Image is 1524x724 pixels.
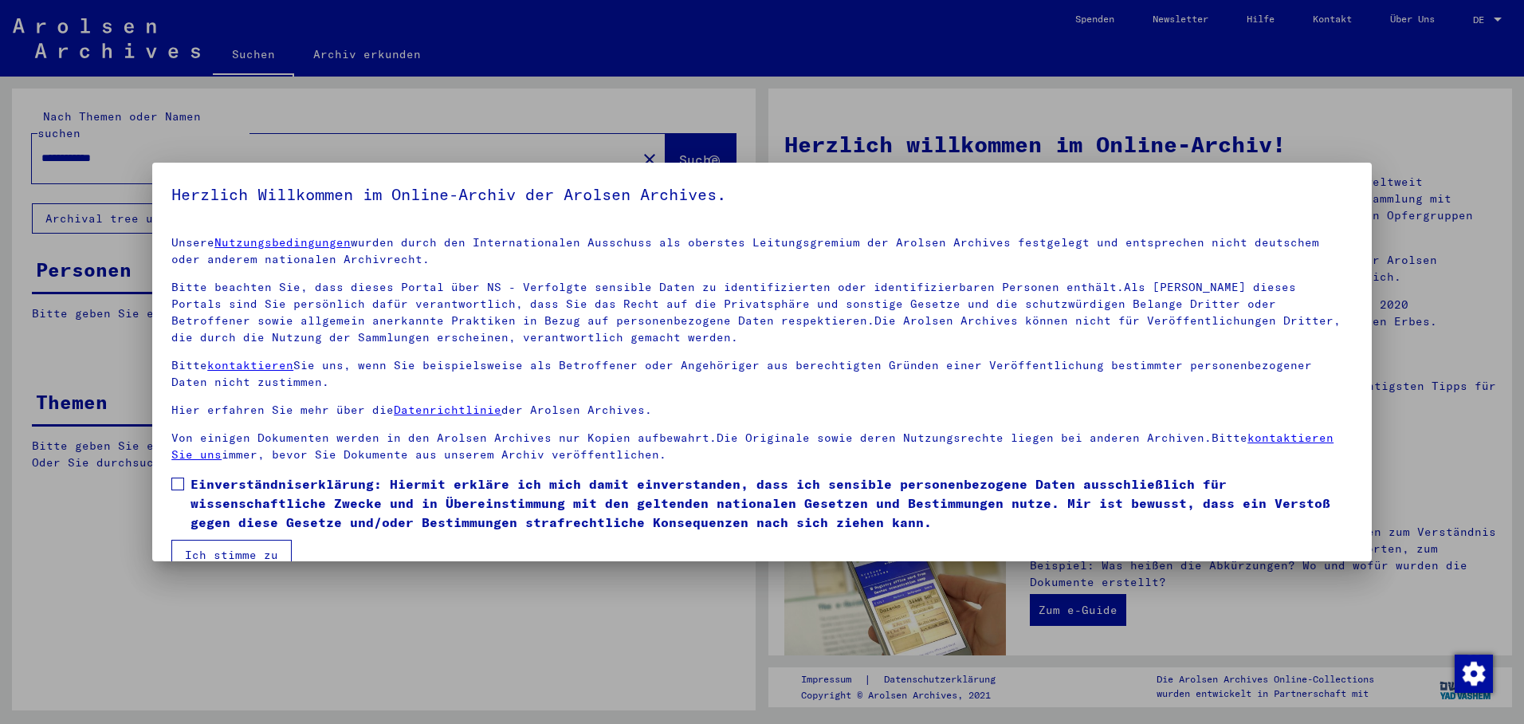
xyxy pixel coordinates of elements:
[1455,655,1493,693] img: Zustimmung ändern
[171,430,1353,463] p: Von einigen Dokumenten werden in den Arolsen Archives nur Kopien aufbewahrt.Die Originale sowie d...
[171,540,292,570] button: Ich stimme zu
[171,234,1353,268] p: Unsere wurden durch den Internationalen Ausschuss als oberstes Leitungsgremium der Arolsen Archiv...
[190,474,1353,532] span: Einverständniserklärung: Hiermit erkläre ich mich damit einverstanden, dass ich sensible personen...
[394,403,501,417] a: Datenrichtlinie
[171,279,1353,346] p: Bitte beachten Sie, dass dieses Portal über NS - Verfolgte sensible Daten zu identifizierten oder...
[171,357,1353,391] p: Bitte Sie uns, wenn Sie beispielsweise als Betroffener oder Angehöriger aus berechtigten Gründen ...
[171,402,1353,419] p: Hier erfahren Sie mehr über die der Arolsen Archives.
[214,235,351,250] a: Nutzungsbedingungen
[1454,654,1492,692] div: Zustimmung ändern
[207,358,293,372] a: kontaktieren
[171,182,1353,207] h5: Herzlich Willkommen im Online-Archiv der Arolsen Archives.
